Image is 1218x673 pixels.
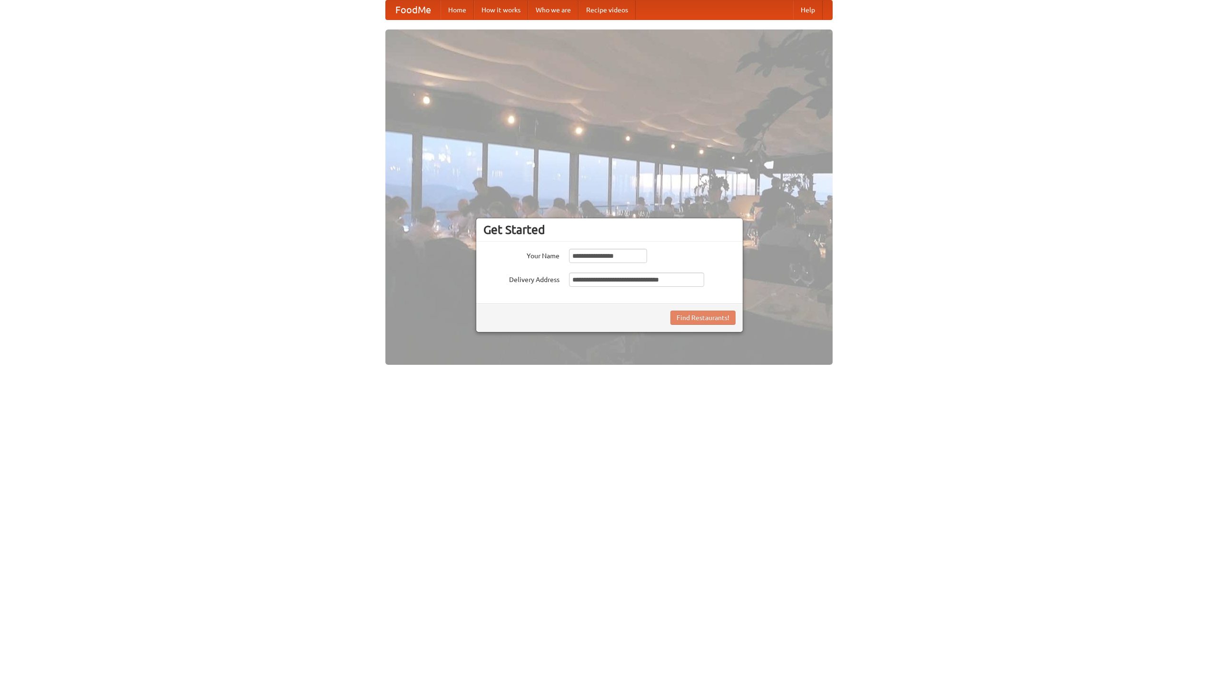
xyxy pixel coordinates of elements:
a: How it works [474,0,528,20]
a: Recipe videos [579,0,636,20]
label: Your Name [483,249,560,261]
a: Home [441,0,474,20]
a: FoodMe [386,0,441,20]
button: Find Restaurants! [670,311,736,325]
a: Help [793,0,823,20]
label: Delivery Address [483,273,560,284]
a: Who we are [528,0,579,20]
h3: Get Started [483,223,736,237]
